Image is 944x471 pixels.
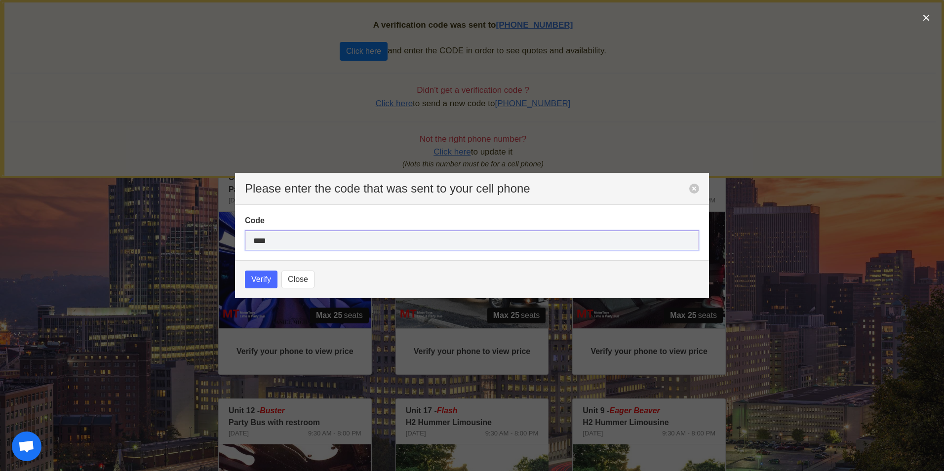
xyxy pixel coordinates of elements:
a: Open chat [12,432,41,461]
button: Verify [245,271,277,288]
span: Verify [251,274,271,285]
span: Close [288,274,308,285]
p: Please enter the code that was sent to your cell phone [245,183,689,195]
label: Code [245,215,699,227]
button: Close [281,271,315,288]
